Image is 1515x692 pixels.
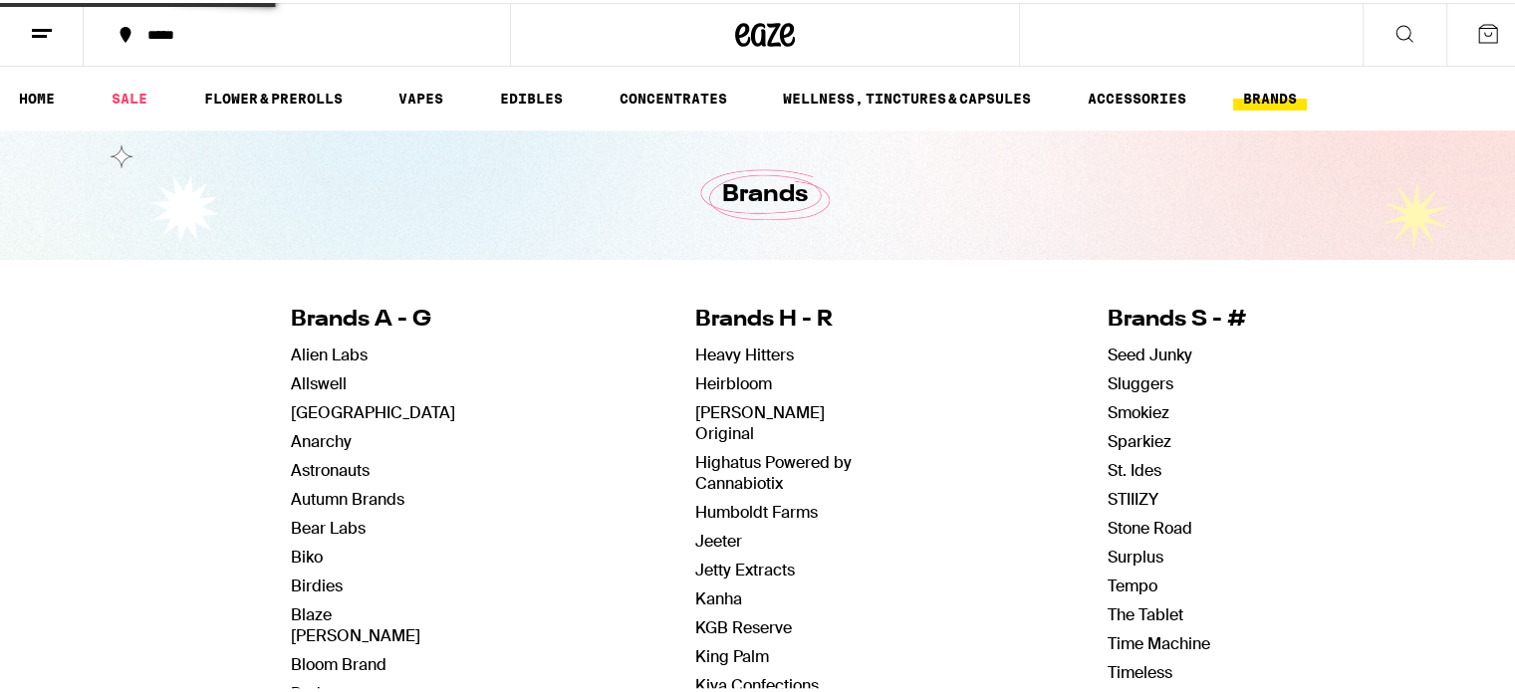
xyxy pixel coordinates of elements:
[291,457,370,478] a: Astronauts
[291,428,352,449] a: Anarchy
[291,486,404,507] a: Autumn Brands
[773,84,1041,108] a: WELLNESS, TINCTURES & CAPSULES
[1108,370,1173,391] a: Sluggers
[695,585,742,606] a: Kanha
[102,84,157,108] a: SALE
[388,84,453,108] a: VAPES
[194,84,353,108] a: FLOWER & PREROLLS
[722,175,808,209] h1: Brands
[291,302,455,333] h4: Brands A - G
[1108,302,1248,333] h4: Brands S - #
[1233,84,1307,108] a: BRANDS
[291,399,455,420] a: [GEOGRAPHIC_DATA]
[291,370,347,391] a: Allswell
[695,399,825,441] a: [PERSON_NAME] Original
[1108,601,1183,622] a: The Tablet
[1108,342,1192,362] a: Seed Junky
[490,84,573,108] a: EDIBLES
[1108,515,1192,536] a: Stone Road
[1108,428,1171,449] a: Sparkiez
[695,643,769,664] a: King Palm
[291,544,323,565] a: Biko
[1108,457,1161,478] a: St. Ides
[291,342,368,362] a: Alien Labs
[9,84,65,108] a: HOME
[695,557,795,577] a: Jetty Extracts
[1108,399,1169,420] a: Smokiez
[1078,84,1196,108] a: ACCESSORIES
[610,84,737,108] a: CONCENTRATES
[695,342,794,362] a: Heavy Hitters
[291,601,420,643] a: Blaze [PERSON_NAME]
[695,302,868,333] h4: Brands H - R
[695,499,818,520] a: Humboldt Farms
[695,370,772,391] a: Heirbloom
[695,528,742,549] a: Jeeter
[1108,659,1172,680] a: Timeless
[1108,486,1158,507] a: STIIIZY
[1108,630,1210,651] a: Time Machine
[291,573,343,593] a: Birdies
[291,515,366,536] a: Bear Labs
[695,614,792,635] a: KGB Reserve
[1108,544,1163,565] a: Surplus
[695,449,852,491] a: Highatus Powered by Cannabiotix
[1108,573,1157,593] a: Tempo
[291,651,386,672] a: Bloom Brand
